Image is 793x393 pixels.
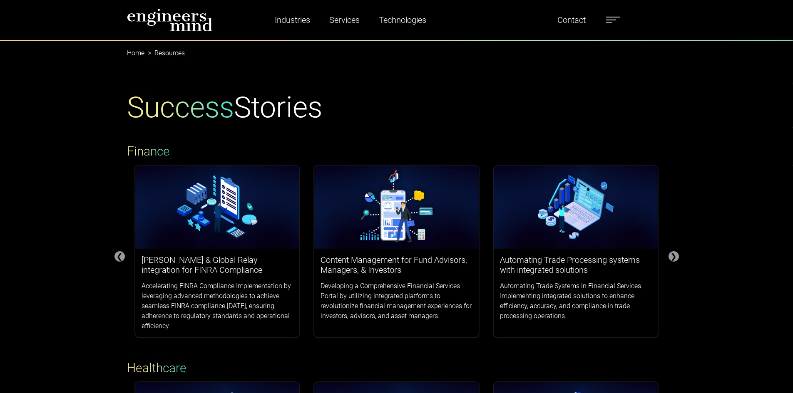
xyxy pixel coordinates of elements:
span: Healthcare [127,361,186,375]
img: logos [494,166,658,249]
a: Technologies [375,10,430,30]
p: Automating Trade Systems in Financial Services: Implementing integrated solutions to enhance effi... [500,281,652,321]
img: logo [127,8,213,32]
a: [PERSON_NAME] & Global Relay integration for FINRA ComplianceAccelerating FINRA Compliance Implem... [135,166,300,337]
a: Contact [554,10,589,30]
h3: Automating Trade Processing systems with integrated solutions [500,255,652,275]
span: Finance [127,144,170,158]
img: logos [314,166,479,249]
p: Accelerating FINRA Compliance Implementation by leveraging advanced methodologies to achieve seam... [142,281,293,331]
a: Home [127,49,144,57]
li: Resources [144,48,185,58]
a: Services [326,10,363,30]
div: ❮ [114,251,125,262]
a: Automating Trade Processing systems with integrated solutionsAutomating Trade Systems in Financia... [494,166,658,327]
a: Industries [271,10,313,30]
a: Content Management for Fund Advisors, Managers, & InvestorsDeveloping a Comprehensive Financial S... [314,166,479,327]
nav: breadcrumb [127,40,666,50]
h3: [PERSON_NAME] & Global Relay integration for FINRA Compliance [142,255,293,275]
h1: Stories [127,90,322,125]
span: Success [127,90,234,124]
div: ❯ [669,251,679,262]
img: logos [135,166,300,249]
h3: Content Management for Fund Advisors, Managers, & Investors [321,255,472,275]
p: Developing a Comprehensive Financial Services Portal by utilizing integrated platforms to revolut... [321,281,472,321]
